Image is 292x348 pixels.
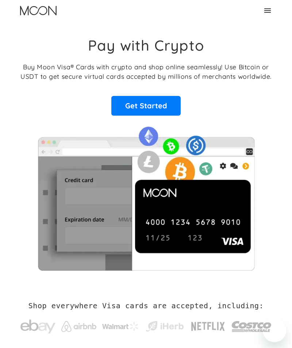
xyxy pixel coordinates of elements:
a: ebay [20,308,55,341]
img: Walmart [102,322,139,331]
a: iHerb [145,312,185,337]
h2: Shop everywhere Visa cards are accepted, including: [28,301,264,310]
img: Moon Cards let you spend your crypto anywhere Visa is accepted. [20,121,272,271]
a: Walmart [102,315,139,335]
a: Get Started [111,96,181,116]
img: Netflix [191,318,226,335]
iframe: Button to launch messaging window [263,319,286,342]
img: Airbnb [61,321,96,332]
img: ebay [20,316,55,337]
a: Costco [231,308,272,341]
h1: Pay with Crypto [88,36,204,54]
a: Airbnb [61,314,96,336]
img: Costco [231,315,272,338]
img: iHerb [145,320,185,333]
img: Moon Logo [20,6,57,15]
a: Netflix [191,310,226,339]
p: Buy Moon Visa® Cards with crypto and shop online seamlessly! Use Bitcoin or USDT to get secure vi... [20,62,272,81]
a: home [20,6,57,15]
